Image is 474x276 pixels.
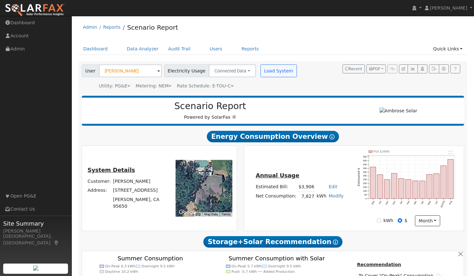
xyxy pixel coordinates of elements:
[398,179,404,199] rect: onclick=""
[209,64,256,77] button: Connected Data
[297,183,315,192] td: $3,906
[449,151,452,154] text: 
[406,200,410,205] text: Feb
[434,174,440,198] rect: onclick=""
[255,192,297,201] td: Net Consumption:
[357,262,401,267] u: Recommendation
[365,198,367,200] text: 0
[136,83,171,89] div: Metering: NEM
[428,43,467,55] a: Quick Links
[363,182,367,185] text: 200
[329,134,335,139] i: Show Help
[377,175,383,198] rect: onclick=""
[405,180,411,199] rect: onclick=""
[54,240,59,245] a: Map
[404,217,407,224] label: $
[429,64,439,73] button: Export Interval Data
[99,83,130,89] div: Utility: PG&E
[232,264,262,268] text: On-Peak 5.7 kWh
[420,181,425,198] rect: onclick=""
[392,200,396,205] text: Dec
[370,167,376,198] rect: onclick=""
[204,212,218,217] button: Map Data
[391,173,397,198] rect: onclick=""
[384,180,390,199] rect: onclick=""
[398,218,402,223] input: $
[112,195,169,211] td: [PERSON_NAME], CA 95650
[255,183,297,192] td: Estimated Bill:
[415,215,440,226] button: month
[99,64,162,77] input: Select a User
[440,200,446,208] text: [DATE]
[439,64,449,73] button: Settings
[83,25,97,30] a: Admin
[427,175,433,199] rect: onclick=""
[177,83,233,88] span: Alias: HETOUC
[363,190,367,192] text: 100
[112,186,169,195] td: [STREET_ADDRESS]
[141,264,175,268] text: Overnight 9.5 kWh
[413,200,418,205] text: Mar
[222,213,230,216] a: Terms (opens in new tab)
[364,194,367,196] text: 50
[87,167,135,173] u: System Details
[363,171,367,174] text: 350
[79,43,113,55] a: Dashboard
[373,150,389,153] text: Pull $3906
[117,255,183,262] text: Summer Consumption
[297,192,315,201] td: 7,827
[412,181,418,198] rect: onclick=""
[371,200,375,205] text: Sep
[164,64,209,77] span: Electricity Usage
[105,270,138,274] text: Daytime 10.2 kWh
[363,167,367,170] text: 400
[378,200,382,205] text: Oct
[5,4,65,17] img: SolarFax
[363,156,367,158] text: 550
[3,233,68,246] div: [GEOGRAPHIC_DATA], [GEOGRAPHIC_DATA]
[430,5,467,11] span: [PERSON_NAME]
[408,64,418,73] button: Multi-Series Graph
[369,67,380,71] span: PDF
[333,240,338,245] i: Show Help
[122,43,163,55] a: Data Analyzer
[363,186,367,189] text: 150
[380,108,418,114] img: Ambrose Solar
[363,163,367,166] text: 450
[450,64,460,73] a: Help Link
[363,178,367,181] text: 250
[418,64,427,73] button: Login As
[203,236,342,248] span: Storage+Solar Recommendation
[385,200,389,205] text: Nov
[448,160,454,199] rect: onclick=""
[441,166,447,198] rect: onclick=""
[237,43,264,55] a: Reports
[264,270,295,274] text: Added Production
[112,177,169,186] td: [PERSON_NAME]
[229,255,325,262] text: Summer Consumption with Solar
[3,228,68,235] div: [PERSON_NAME]
[87,177,112,186] td: Customer:
[427,200,432,205] text: May
[357,168,360,186] text: Estimated $
[435,200,439,205] text: Jun
[377,218,381,223] input: kWh
[448,200,453,205] text: Aug
[256,172,299,179] u: Annual Usage
[232,270,257,274] text: Push -5.7 kWh
[33,265,38,271] img: retrieve
[329,184,337,189] a: Edit
[366,64,386,73] button: PDF
[363,160,367,162] text: 500
[3,219,68,228] span: Site Summary
[103,25,120,30] a: Reports
[399,200,403,205] text: Jan
[87,186,112,195] td: Address:
[315,192,327,201] td: kWh
[363,175,367,177] text: 300
[88,101,332,112] h2: Scenario Report
[342,64,365,73] button: Recent
[399,64,408,73] button: Edit User
[421,200,425,205] text: Apr
[205,43,227,55] a: Users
